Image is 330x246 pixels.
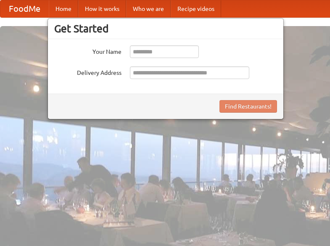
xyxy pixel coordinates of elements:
[171,0,221,17] a: Recipe videos
[49,0,78,17] a: Home
[54,45,121,56] label: Your Name
[126,0,171,17] a: Who we are
[0,0,49,17] a: FoodMe
[54,22,277,35] h3: Get Started
[54,66,121,77] label: Delivery Address
[78,0,126,17] a: How it works
[219,100,277,113] button: Find Restaurants!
